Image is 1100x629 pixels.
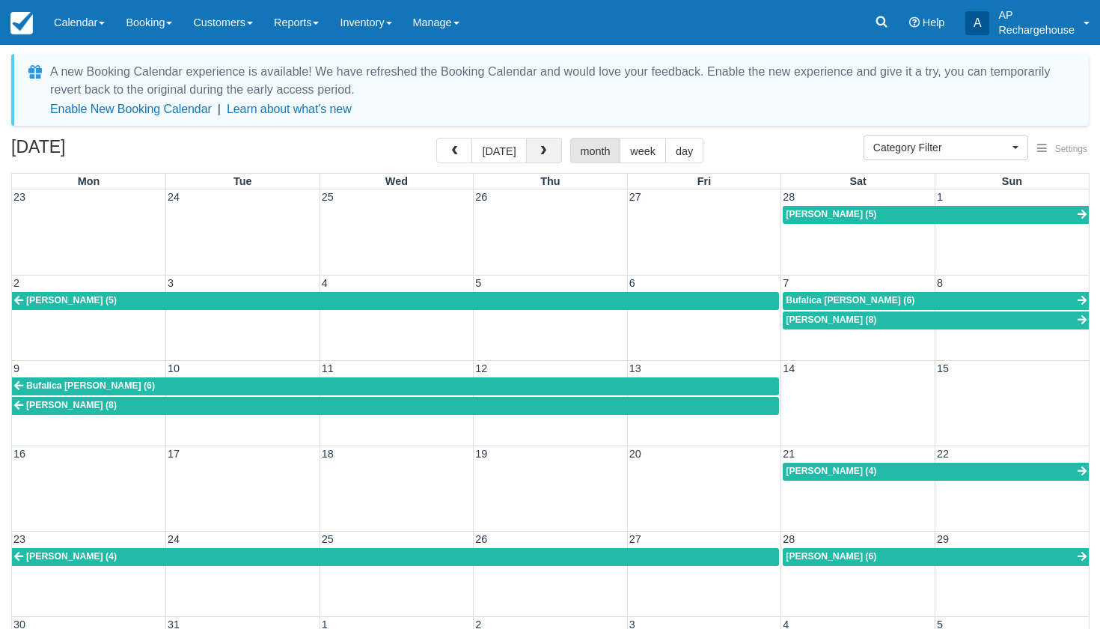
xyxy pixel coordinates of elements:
span: 27 [628,533,643,545]
span: [PERSON_NAME] (8) [786,314,876,325]
p: AP [998,7,1075,22]
span: Tue [233,175,252,187]
span: 26 [474,191,489,203]
span: Category Filter [873,140,1009,155]
span: 28 [781,191,796,203]
span: 5 [474,277,483,289]
img: checkfront-main-nav-mini-logo.png [10,12,33,34]
span: 22 [935,448,950,460]
span: | [218,103,221,115]
span: 29 [935,533,950,545]
i: Help [909,17,920,28]
span: [PERSON_NAME] (4) [786,466,876,476]
span: 23 [12,533,27,545]
span: 19 [474,448,489,460]
span: [PERSON_NAME] (4) [26,551,117,562]
div: A [965,11,989,35]
span: 18 [320,448,335,460]
h2: [DATE] [11,138,201,165]
button: Settings [1028,139,1096,160]
span: 7 [781,277,790,289]
div: A new Booking Calendar experience is available! We have refreshed the Booking Calendar and would ... [50,63,1071,99]
span: 24 [166,533,181,545]
span: 11 [320,362,335,374]
span: 9 [12,362,21,374]
span: 14 [781,362,796,374]
span: 26 [474,533,489,545]
span: 6 [628,277,637,289]
span: [PERSON_NAME] (8) [26,400,117,410]
span: 10 [166,362,181,374]
span: [PERSON_NAME] (6) [786,551,876,562]
span: 25 [320,533,335,545]
span: [PERSON_NAME] (5) [786,209,876,219]
a: [PERSON_NAME] (4) [12,548,779,566]
button: week [620,138,666,163]
button: day [665,138,703,163]
a: [PERSON_NAME] (8) [783,312,1089,329]
span: Sat [849,175,866,187]
a: Bufalica [PERSON_NAME] (6) [783,292,1089,310]
button: Category Filter [864,135,1028,160]
span: 25 [320,191,335,203]
span: 28 [781,533,796,545]
span: 13 [628,362,643,374]
span: 17 [166,448,181,460]
span: 27 [628,191,643,203]
span: Wed [385,175,408,187]
span: Sun [1002,175,1022,187]
span: 12 [474,362,489,374]
a: [PERSON_NAME] (4) [783,463,1089,481]
span: 4 [320,277,329,289]
a: [PERSON_NAME] (6) [783,548,1089,566]
span: Bufalica [PERSON_NAME] (6) [26,380,155,391]
span: Bufalica [PERSON_NAME] (6) [786,295,914,306]
a: [PERSON_NAME] (8) [12,397,779,415]
p: Rechargehouse [998,22,1075,37]
a: [PERSON_NAME] (5) [12,292,779,310]
button: [DATE] [471,138,526,163]
span: 16 [12,448,27,460]
span: Help [923,16,945,28]
span: 3 [166,277,175,289]
button: Enable New Booking Calendar [50,102,212,117]
span: 23 [12,191,27,203]
a: Learn about what's new [227,103,352,115]
span: Mon [78,175,100,187]
span: Fri [697,175,711,187]
span: 8 [935,277,944,289]
span: 1 [935,191,944,203]
span: 24 [166,191,181,203]
span: 15 [935,362,950,374]
span: [PERSON_NAME] (5) [26,295,117,306]
span: 20 [628,448,643,460]
span: Settings [1055,144,1087,154]
span: 2 [12,277,21,289]
button: month [570,138,621,163]
a: Bufalica [PERSON_NAME] (6) [12,377,779,395]
span: 21 [781,448,796,460]
a: [PERSON_NAME] (5) [783,206,1089,224]
span: Thu [540,175,560,187]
